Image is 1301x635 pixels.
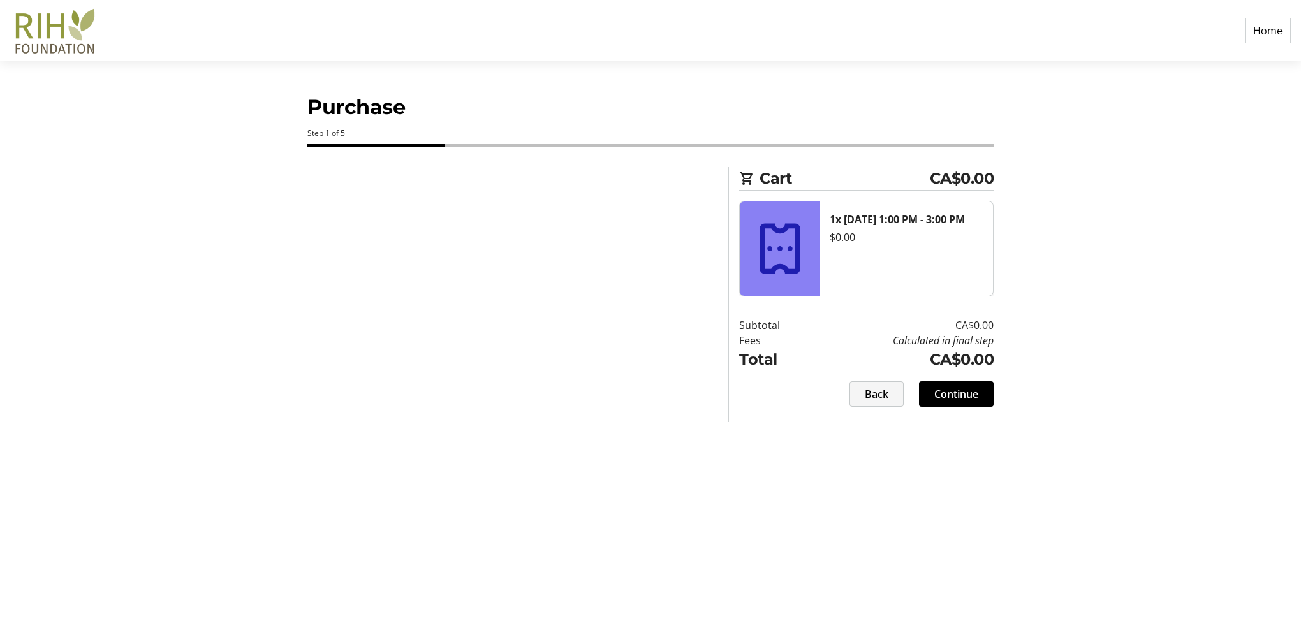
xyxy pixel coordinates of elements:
[830,212,965,226] strong: 1x [DATE] 1:00 PM - 3:00 PM
[849,381,904,407] button: Back
[739,317,812,333] td: Subtotal
[812,317,994,333] td: CA$0.00
[919,381,994,407] button: Continue
[812,348,994,371] td: CA$0.00
[760,167,930,190] span: Cart
[307,128,994,139] div: Step 1 of 5
[739,333,812,348] td: Fees
[934,386,978,402] span: Continue
[812,333,994,348] td: Calculated in final step
[865,386,888,402] span: Back
[10,5,101,56] img: Royal Inland Hospital Foundation 's Logo
[1245,18,1291,43] a: Home
[930,167,994,190] span: CA$0.00
[739,348,812,371] td: Total
[307,92,994,122] h1: Purchase
[830,230,983,245] div: $0.00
